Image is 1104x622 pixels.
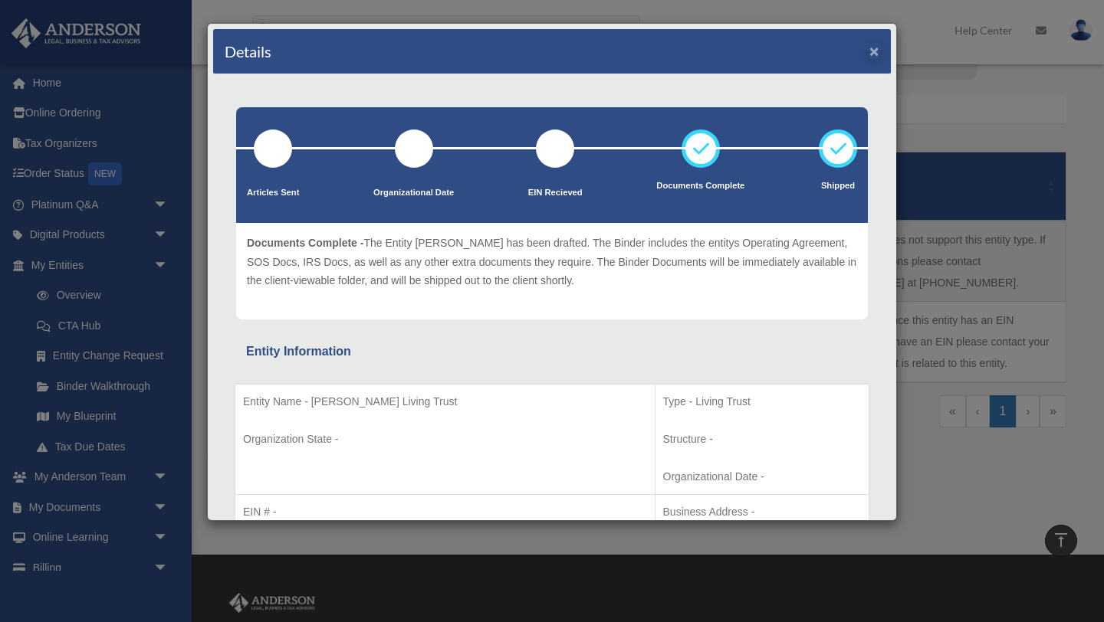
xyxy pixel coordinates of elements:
[663,467,861,486] p: Organizational Date -
[225,41,271,62] h4: Details
[243,430,647,449] p: Organization State -
[819,178,857,194] p: Shipped
[663,392,861,411] p: Type - Living Trust
[663,503,861,522] p: Business Address -
[663,430,861,449] p: Structure -
[243,503,647,522] p: EIN # -
[246,341,858,362] div: Entity Information
[656,178,744,194] p: Documents Complete
[373,185,454,201] p: Organizational Date
[247,185,299,201] p: Articles Sent
[243,392,647,411] p: Entity Name - [PERSON_NAME] Living Trust
[869,43,879,59] button: ×
[528,185,583,201] p: EIN Recieved
[247,234,857,290] p: The Entity [PERSON_NAME] has been drafted. The Binder includes the entitys Operating Agreement, S...
[247,237,363,249] span: Documents Complete -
